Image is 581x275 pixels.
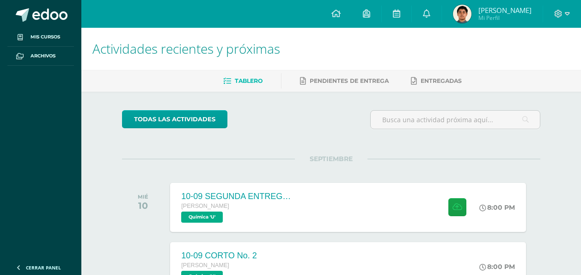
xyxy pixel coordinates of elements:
span: Archivos [31,52,55,60]
div: 8:00 PM [479,262,515,271]
span: Química 'U' [181,212,223,223]
a: Pendientes de entrega [300,74,389,88]
a: Tablero [223,74,263,88]
div: 10 [138,200,148,211]
span: Actividades recientes y próximas [92,40,280,57]
div: 10-09 SEGUNDA ENTREGA DE GUÍA [181,192,292,201]
span: [PERSON_NAME] [181,262,229,269]
a: Mis cursos [7,28,74,47]
a: Archivos [7,47,74,66]
div: 8:00 PM [479,203,515,212]
span: SEPTIEMBRE [295,155,367,163]
a: Entregadas [411,74,462,88]
span: [PERSON_NAME] [181,203,229,209]
span: Mi Perfil [478,14,532,22]
div: 10-09 CORTO No. 2 [181,251,257,261]
span: [PERSON_NAME] [478,6,532,15]
input: Busca una actividad próxima aquí... [371,111,540,129]
img: d5477ca1a3f189a885c1b57d1d09bc4b.png [453,5,471,23]
span: Entregadas [421,77,462,84]
div: MIÉ [138,194,148,200]
span: Tablero [235,77,263,84]
span: Cerrar panel [26,264,61,271]
a: todas las Actividades [122,110,227,128]
span: Pendientes de entrega [310,77,389,84]
span: Mis cursos [31,33,60,41]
